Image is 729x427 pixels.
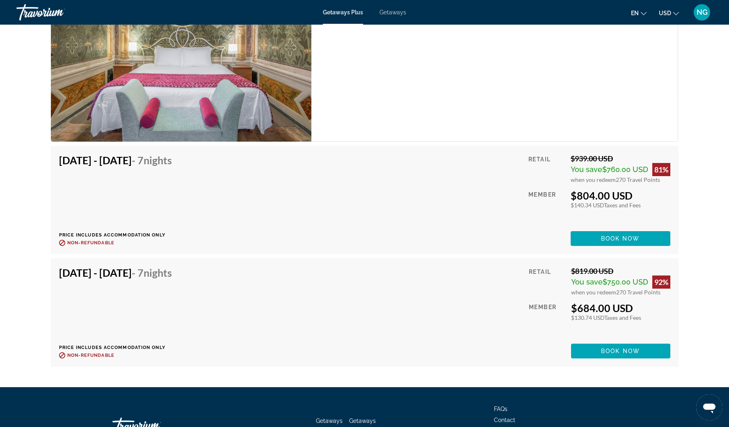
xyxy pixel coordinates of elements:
div: Member [529,302,564,337]
span: - 7 [132,266,172,279]
div: $130.74 USD [571,314,670,321]
span: Book now [601,348,640,354]
span: 270 Travel Points [616,289,660,296]
iframe: Button to launch messaging window [696,394,722,420]
span: You save [571,278,603,286]
span: when you redeem [571,289,616,296]
span: You save [571,165,602,174]
span: Taxes and Fees [604,202,641,209]
span: NG [697,8,708,16]
a: Travorium [16,2,98,23]
button: Book now [571,231,670,246]
a: FAQs [494,406,507,412]
p: Price includes accommodation only [59,345,178,350]
span: 270 Travel Points [616,176,660,183]
a: Getaways [379,9,406,16]
span: Taxes and Fees [604,314,641,321]
p: Price includes accommodation only [59,232,178,238]
span: Book now [601,235,640,242]
span: USD [659,10,671,16]
button: Book now [571,344,670,358]
h4: [DATE] - [DATE] [59,266,172,279]
span: Nights [144,154,172,166]
div: $140.34 USD [571,202,670,209]
a: Contact [494,417,515,423]
button: Change currency [659,7,679,19]
span: $750.00 USD [603,278,648,286]
button: User Menu [691,4,713,21]
div: Retail [529,266,564,296]
div: $804.00 USD [571,189,670,202]
span: en [631,10,639,16]
div: $939.00 USD [571,154,670,163]
div: $684.00 USD [571,302,670,314]
h4: [DATE] - [DATE] [59,154,172,166]
button: Change language [631,7,647,19]
span: Non-refundable [67,353,114,358]
a: Getaways [316,418,343,424]
div: 92% [652,275,670,289]
div: Member [528,189,564,225]
span: when you redeem [571,176,616,183]
div: Retail [528,154,564,183]
span: - 7 [132,154,172,166]
span: $760.00 USD [602,165,648,174]
div: 81% [652,163,670,176]
span: Non-refundable [67,240,114,246]
div: $819.00 USD [571,266,670,275]
span: Nights [144,266,172,279]
a: Getaways Plus [323,9,363,16]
